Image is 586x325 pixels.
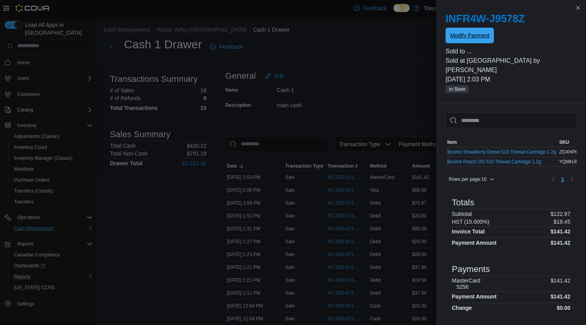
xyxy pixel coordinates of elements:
h4: $141.42 [551,228,570,235]
span: SKU [559,139,569,145]
h2: INFR4W-J9578Z [446,12,577,25]
button: Boxhot Peach OG 510 Thread Cartridge 1.2g [447,159,541,164]
button: Page 1 of 1 [558,173,567,185]
h6: HST (15.000%) [452,219,489,225]
ul: Pagination for table: MemoryTable from EuiInMemoryTable [558,173,567,185]
button: Rows per page:10 [446,175,497,184]
span: YQMHJK4R [559,159,584,165]
h4: $141.42 [551,240,570,246]
span: Modify Payment [450,32,489,39]
button: Modify Payment [446,28,494,43]
button: Previous page [549,175,558,184]
span: ZGXHPHBV [559,149,585,155]
p: $141.42 [551,277,570,290]
h3: Totals [452,198,474,207]
span: In Store [446,85,469,93]
h4: Payment Amount [452,240,497,246]
button: Item [446,138,558,147]
span: 1 [561,175,564,183]
h4: Change [452,305,472,311]
nav: Pagination for table: MemoryTable from EuiInMemoryTable [549,173,577,185]
h4: $0.00 [557,305,570,311]
h4: Payment Amount [452,293,497,300]
p: [DATE] 2:03 PM [446,75,577,84]
h6: Subtotal [452,211,472,217]
h6: 5256 [457,284,480,290]
p: Sold at [GEOGRAPHIC_DATA] by [PERSON_NAME] [446,56,577,75]
input: This is a search bar. As you type, the results lower in the page will automatically filter. [446,113,577,128]
button: Boxhot Strawberry Diesel 510 Thread Cartridge 1.2g [447,149,556,155]
p: $122.97 [551,211,570,217]
h4: $141.42 [551,293,570,300]
p: Sold to ... [446,47,577,56]
span: Item [447,139,457,145]
h4: Invoice Total [452,228,485,235]
button: Close this dialog [574,3,583,12]
p: $18.45 [554,219,570,225]
h3: Payments [452,265,490,274]
span: Rows per page : 10 [449,176,487,182]
button: Next page [567,175,577,184]
span: In Store [449,86,466,93]
h6: MasterCard [452,277,480,284]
